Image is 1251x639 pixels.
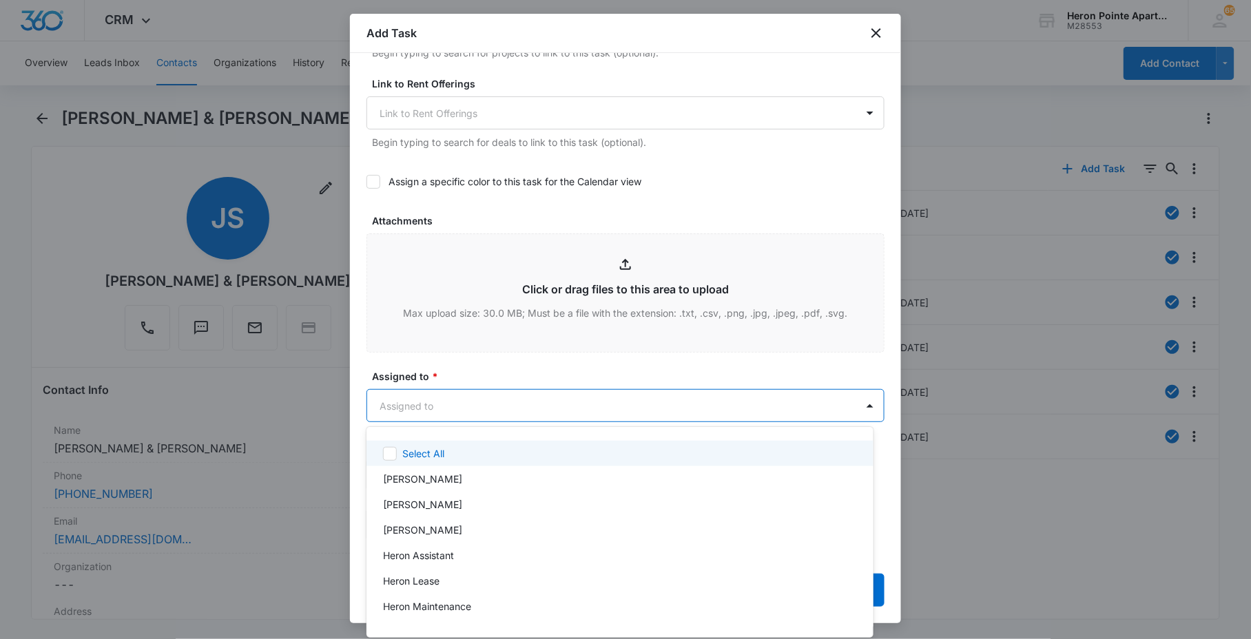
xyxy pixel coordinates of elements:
[383,472,462,486] p: [PERSON_NAME]
[383,574,440,588] p: Heron Lease
[383,548,454,563] p: Heron Assistant
[383,497,462,512] p: [PERSON_NAME]
[383,599,471,614] p: Heron Maintenance
[402,446,444,461] p: Select All
[383,523,462,537] p: [PERSON_NAME]
[383,625,462,639] p: [PERSON_NAME]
